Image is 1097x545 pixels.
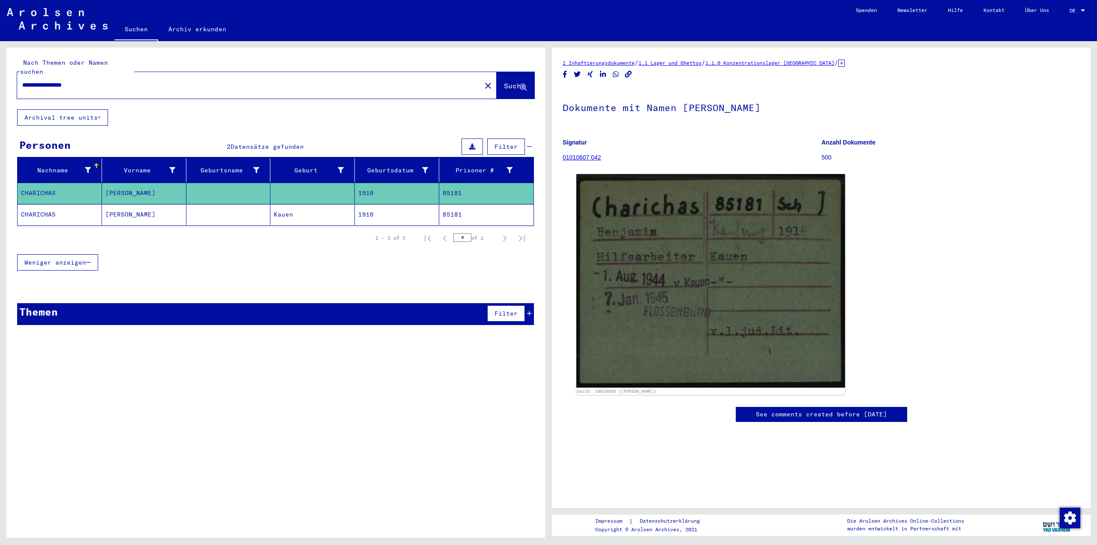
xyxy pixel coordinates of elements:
[443,163,523,177] div: Prisoner #
[227,143,231,151] span: 2
[190,163,270,177] div: Geburtsname
[20,59,108,75] mat-label: Nach Themen oder Namen suchen
[563,139,587,146] b: Signatur
[439,183,534,204] mat-cell: 85181
[756,410,887,419] a: See comments created before [DATE]
[834,59,838,66] span: /
[18,183,102,204] mat-cell: CHARICHAS
[436,229,453,247] button: Previous page
[18,158,102,182] mat-header-cell: Nachname
[7,8,108,30] img: Arolsen_neg.svg
[18,204,102,225] mat-cell: CHARICHAS
[847,517,964,525] p: Die Arolsen Archives Online-Collections
[439,158,534,182] mat-header-cell: Prisoner #
[358,163,439,177] div: Geburtsdatum
[586,69,595,80] button: Share on Xing
[577,389,657,394] a: DocID: 10626920 ([PERSON_NAME])
[274,163,354,177] div: Geburt‏
[638,60,701,66] a: 1.1 Lager und Ghettos
[24,259,86,266] span: Weniger anzeigen
[231,143,304,151] span: Datensätze gefunden
[21,163,102,177] div: Nachname
[443,166,513,175] div: Prisoner #
[17,254,98,271] button: Weniger anzeigen
[358,166,428,175] div: Geburtsdatum
[595,517,710,526] div: |
[487,139,525,155] button: Filter
[355,204,439,225] mat-cell: 1916
[595,526,710,533] p: Copyright © Arolsen Archives, 2021
[355,158,439,182] mat-header-cell: Geburtsdatum
[1041,514,1073,536] img: yv_logo.png
[105,163,186,177] div: Vorname
[102,204,186,225] mat-cell: [PERSON_NAME]
[563,88,1080,126] h1: Dokumente mit Namen [PERSON_NAME]
[560,69,569,80] button: Share on Facebook
[563,154,601,161] a: 01010607 042
[1060,508,1080,528] img: Zustimmung ändern
[701,59,705,66] span: /
[495,310,518,317] span: Filter
[158,19,237,39] a: Archiv erkunden
[847,525,964,533] p: wurden entwickelt in Partnerschaft mit
[599,69,608,80] button: Share on LinkedIn
[480,77,497,94] button: Clear
[274,166,344,175] div: Geburt‏
[1070,8,1079,14] span: DE
[270,204,355,225] mat-cell: Kauen
[563,60,635,66] a: 1 Inhaftierungsdokumente
[635,59,638,66] span: /
[21,166,91,175] div: Nachname
[186,158,271,182] mat-header-cell: Geburtsname
[419,229,436,247] button: First page
[624,69,633,80] button: Copy link
[114,19,158,41] a: Suchen
[821,139,875,146] b: Anzahl Dokumente
[497,72,534,99] button: Suche
[190,166,260,175] div: Geburtsname
[495,143,518,151] span: Filter
[573,69,582,80] button: Share on Twitter
[270,158,355,182] mat-header-cell: Geburt‏
[633,517,710,526] a: Datenschutzerklärung
[705,60,834,66] a: 1.1.6 Konzentrationslager [GEOGRAPHIC_DATA]
[595,517,629,526] a: Impressum
[513,229,531,247] button: Last page
[102,183,186,204] mat-cell: [PERSON_NAME]
[496,229,513,247] button: Next page
[105,166,175,175] div: Vorname
[611,69,620,80] button: Share on WhatsApp
[19,304,58,319] div: Themen
[375,234,405,242] div: 1 – 2 of 2
[102,158,186,182] mat-header-cell: Vorname
[453,234,496,242] div: of 1
[504,81,525,90] span: Suche
[487,305,525,322] button: Filter
[439,204,534,225] mat-cell: 85181
[483,81,493,91] mat-icon: close
[17,109,108,126] button: Archival tree units
[821,153,1080,162] p: 500
[19,137,71,153] div: Personen
[355,183,439,204] mat-cell: 1916
[576,174,845,388] img: 001.jpg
